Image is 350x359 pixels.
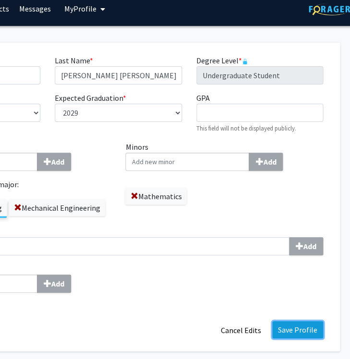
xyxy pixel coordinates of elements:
[125,153,249,171] input: MinorsAdd
[125,141,323,171] label: Minors
[263,157,276,167] b: Add
[37,153,71,171] button: Majors
[196,55,248,66] label: Degree Level
[9,200,105,216] label: Mechanical Engineering
[272,321,323,338] button: Save Profile
[196,92,210,104] label: GPA
[51,157,64,167] b: Add
[249,153,283,171] button: Minors
[196,124,296,132] small: This field will not be displayed publicly.
[55,55,93,66] label: Last Name
[289,237,323,255] button: Skills
[303,241,316,251] b: Add
[37,275,71,293] button: Badges
[215,321,267,339] button: Cancel Edits
[7,316,41,352] iframe: Chat
[64,4,96,13] span: My Profile
[125,188,186,204] label: Mathematics
[242,59,248,64] svg: This information is provided and automatically updated by the University of Kentucky and is not e...
[51,279,64,288] b: Add
[55,92,126,104] label: Expected Graduation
